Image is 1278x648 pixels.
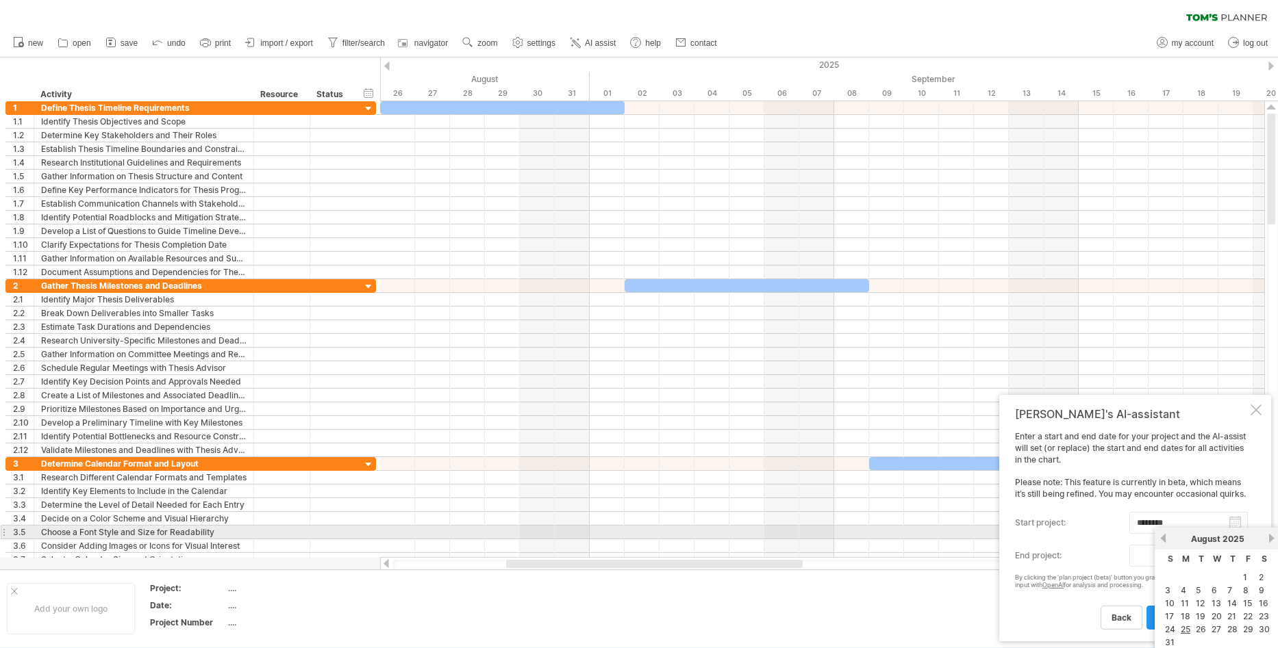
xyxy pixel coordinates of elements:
[1242,610,1254,623] a: 22
[54,34,95,52] a: open
[1179,623,1192,636] a: 25
[41,156,247,169] div: Research Institutional Guidelines and Requirements
[380,86,415,101] div: Tuesday, 26 August 2025
[555,86,590,101] div: Sunday, 31 August 2025
[1266,533,1277,543] a: next
[13,238,34,251] div: 1.10
[13,211,34,224] div: 1.8
[1015,431,1248,629] div: Enter a start and end date for your project and the AI-assist will set (or replace) the start and...
[729,86,764,101] div: Friday, 5 September 2025
[396,34,452,52] a: navigator
[1226,610,1238,623] a: 21
[215,38,231,48] span: print
[41,129,247,142] div: Determine Key Stakeholders and Their Roles
[41,252,247,265] div: Gather Information on Available Resources and Support
[41,320,247,333] div: Estimate Task Durations and Dependencies
[41,375,247,388] div: Identify Key Decision Points and Approvals Needed
[869,86,904,101] div: Tuesday, 9 September 2025
[13,416,34,429] div: 2.10
[1210,597,1223,610] a: 13
[13,375,34,388] div: 2.7
[13,389,34,402] div: 2.8
[13,402,34,415] div: 2.9
[13,512,34,525] div: 3.4
[1242,571,1249,584] a: 1
[1164,584,1172,597] a: 3
[41,443,247,456] div: Validate Milestones and Deadlines with Thesis Advisor and Committee
[1257,610,1270,623] a: 23
[1257,571,1265,584] a: 2
[1179,584,1188,597] a: 4
[1194,610,1207,623] a: 19
[13,430,34,443] div: 2.11
[1153,34,1218,52] a: my account
[1101,606,1142,630] a: back
[28,38,43,48] span: new
[41,526,247,539] div: Choose a Font Style and Size for Readability
[415,86,450,101] div: Wednesday, 27 August 2025
[1114,86,1149,101] div: Tuesday, 16 September 2025
[1199,554,1204,564] span: Tuesday
[1042,581,1064,588] a: OpenAI
[1164,623,1177,636] a: 24
[627,34,665,52] a: help
[228,617,343,628] div: ....
[41,389,247,402] div: Create a List of Milestones and Associated Deadlines
[13,265,34,278] div: 1.12
[590,86,625,101] div: Monday, 1 September 2025
[13,115,34,128] div: 1.1
[1210,610,1223,623] a: 20
[41,361,247,374] div: Schedule Regular Meetings with Thesis Advisor
[1015,545,1129,567] label: end project:
[509,34,560,52] a: settings
[1257,623,1271,636] a: 30
[1218,86,1253,101] div: Friday, 19 September 2025
[324,34,389,52] a: filter/search
[316,88,347,101] div: Status
[939,86,974,101] div: Thursday, 11 September 2025
[1182,554,1190,564] span: Monday
[242,34,317,52] a: import / export
[645,38,661,48] span: help
[260,88,302,101] div: Resource
[150,617,225,628] div: Project Number
[1262,554,1267,564] span: Saturday
[149,34,190,52] a: undo
[672,34,721,52] a: contact
[1164,597,1176,610] a: 10
[1230,554,1236,564] span: Thursday
[41,197,247,210] div: Establish Communication Channels with Stakeholders
[40,88,246,101] div: Activity
[13,293,34,306] div: 2.1
[41,265,247,278] div: Document Assumptions and Dependencies for Thesis Timeline
[13,101,34,114] div: 1
[41,484,247,497] div: Identify Key Elements to Include in the Calendar
[1179,610,1192,623] a: 18
[13,471,34,484] div: 3.1
[41,307,247,320] div: Break Down Deliverables into Smaller Tasks
[13,307,34,320] div: 2.2
[41,142,247,155] div: Establish Thesis Timeline Boundaries and Constraints
[799,86,834,101] div: Sunday, 7 September 2025
[228,599,343,611] div: ....
[1246,554,1251,564] span: Friday
[41,430,247,443] div: Identify Potential Bottlenecks and Resource Constraints
[1223,534,1244,544] span: 2025
[13,348,34,361] div: 2.5
[13,553,34,566] div: 3.7
[1147,606,1244,630] a: plan project (beta)
[1226,584,1233,597] a: 7
[1225,34,1272,52] a: log out
[41,115,247,128] div: Identify Thesis Objectives and Scope
[150,582,225,594] div: Project:
[1213,554,1221,564] span: Wednesday
[260,38,313,48] span: import / export
[1015,574,1248,589] div: By clicking the 'plan project (beta)' button you grant us permission to share your input with for...
[41,101,247,114] div: Define Thesis Timeline Requirements
[1191,534,1220,544] span: August
[13,252,34,265] div: 1.11
[41,183,247,196] div: Define Key Performance Indicators for Thesis Progress
[41,498,247,511] div: Determine the Level of Detail Needed for Each Entry
[1194,623,1207,636] a: 26
[1009,86,1044,101] div: Saturday, 13 September 2025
